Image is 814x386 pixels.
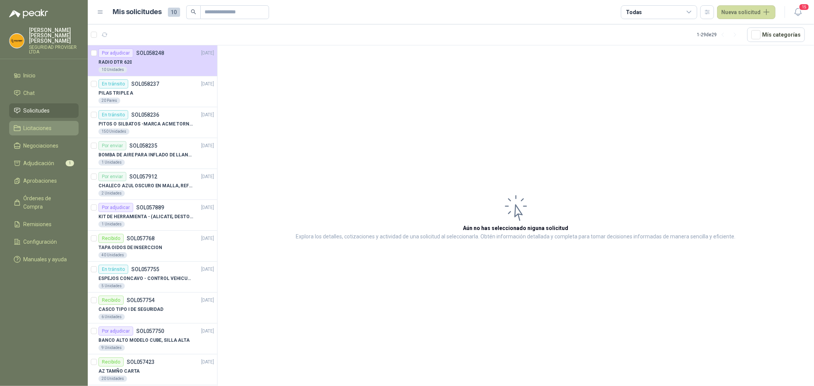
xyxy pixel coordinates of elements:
p: KIT DE HERRAMIENTA - (ALICATE, DESTORNILLADOR,LLAVE DE EXPANSION, CRUCETA,LLAVE FIJA) [98,213,193,220]
p: PITOS O SILBATOS -MARCA ACME TORNADO 635 [98,121,193,128]
p: SOL057889 [136,205,164,210]
img: Logo peakr [9,9,48,18]
a: Inicio [9,68,79,83]
span: Licitaciones [24,124,52,132]
p: [DATE] [201,50,214,57]
span: Inicio [24,71,36,80]
a: Licitaciones [9,121,79,135]
div: 2 Unidades [98,190,125,196]
p: ESPEJOS CONCAVO - CONTROL VEHICULAR [98,275,193,282]
a: Por adjudicarSOL057750[DATE] BANCO ALTO MODELO CUBE, SILLA ALTA9 Unidades [88,323,217,354]
span: Negociaciones [24,142,59,150]
a: RecibidoSOL057423[DATE] AZ TAMÑO CARTA20 Unidades [88,354,217,385]
a: Por enviarSOL057912[DATE] CHALECO AZUL OSCURO EN MALLA, REFLECTIVO2 Unidades [88,169,217,200]
p: SOL057768 [127,236,155,241]
button: Nueva solicitud [717,5,775,19]
div: En tránsito [98,265,128,274]
a: RecibidoSOL057754[DATE] CASCO TIPO I DE SEGURIDAD6 Unidades [88,293,217,323]
div: Por enviar [98,172,126,181]
div: Por adjudicar [98,326,133,336]
a: En tránsitoSOL058237[DATE] PILAS TRIPLE A20 Pares [88,76,217,107]
div: 5 Unidades [98,283,125,289]
div: 9 Unidades [98,345,125,351]
a: RecibidoSOL057768[DATE] TAPA OIDOS DE INSERCCION40 Unidades [88,231,217,262]
a: En tránsitoSOL057755[DATE] ESPEJOS CONCAVO - CONTROL VEHICULAR5 Unidades [88,262,217,293]
p: [DATE] [201,173,214,180]
p: BOMBA DE AIRE PARA INFLADO DE LLANTAS DE BICICLETA [98,151,193,159]
p: AZ TAMÑO CARTA [98,368,140,375]
div: Recibido [98,357,124,367]
a: Aprobaciones [9,174,79,188]
div: Recibido [98,234,124,243]
p: SOL057755 [131,267,159,272]
button: 15 [791,5,805,19]
p: CASCO TIPO I DE SEGURIDAD [98,306,163,313]
div: Recibido [98,296,124,305]
span: Órdenes de Compra [24,194,71,211]
p: [DATE] [201,266,214,273]
h3: Aún no has seleccionado niguna solicitud [463,224,569,232]
span: 1 [66,160,74,166]
a: Configuración [9,235,79,249]
button: Mís categorías [747,27,805,42]
div: 40 Unidades [98,252,127,258]
p: SOL058237 [131,81,159,87]
div: 20 Unidades [98,376,127,382]
p: [DATE] [201,235,214,242]
p: SOL057754 [127,298,155,303]
a: Por adjudicarSOL058248[DATE] RADIO DTR 62010 Unidades [88,45,217,76]
p: SOL057750 [136,328,164,334]
p: TAPA OIDOS DE INSERCCION [98,244,162,251]
div: Por adjudicar [98,48,133,58]
p: [DATE] [201,297,214,304]
div: Por enviar [98,141,126,150]
div: 10 Unidades [98,67,127,73]
p: SOL057912 [129,174,157,179]
p: [DATE] [201,328,214,335]
div: 20 Pares [98,98,120,104]
p: [DATE] [201,142,214,150]
a: Por enviarSOL058235[DATE] BOMBA DE AIRE PARA INFLADO DE LLANTAS DE BICICLETA1 Unidades [88,138,217,169]
div: 150 Unidades [98,129,129,135]
p: [DATE] [201,111,214,119]
p: [PERSON_NAME] [PERSON_NAME] [PERSON_NAME] [29,27,79,43]
a: Adjudicación1 [9,156,79,170]
div: Todas [626,8,642,16]
p: SOL058248 [136,50,164,56]
p: [DATE] [201,204,214,211]
span: Manuales y ayuda [24,255,67,264]
a: Chat [9,86,79,100]
p: SEGURIDAD PROVISER LTDA [29,45,79,54]
span: Adjudicación [24,159,55,167]
span: 15 [799,3,809,11]
a: Manuales y ayuda [9,252,79,267]
p: Explora los detalles, cotizaciones y actividad de una solicitud al seleccionarla. Obtén informaci... [296,232,736,241]
p: RADIO DTR 620 [98,59,132,66]
a: Órdenes de Compra [9,191,79,214]
span: 10 [168,8,180,17]
a: Por adjudicarSOL057889[DATE] KIT DE HERRAMIENTA - (ALICATE, DESTORNILLADOR,LLAVE DE EXPANSION, CR... [88,200,217,231]
p: [DATE] [201,80,214,88]
span: Aprobaciones [24,177,57,185]
p: BANCO ALTO MODELO CUBE, SILLA ALTA [98,337,190,344]
p: SOL057423 [127,359,155,365]
p: [DATE] [201,359,214,366]
span: Configuración [24,238,57,246]
div: 1 Unidades [98,221,125,227]
span: search [191,9,196,14]
p: SOL058235 [129,143,157,148]
div: En tránsito [98,110,128,119]
div: En tránsito [98,79,128,88]
p: SOL058236 [131,112,159,117]
img: Company Logo [10,34,24,48]
div: 1 - 29 de 29 [697,29,741,41]
h1: Mis solicitudes [113,6,162,18]
div: 6 Unidades [98,314,125,320]
a: En tránsitoSOL058236[DATE] PITOS O SILBATOS -MARCA ACME TORNADO 635150 Unidades [88,107,217,138]
span: Solicitudes [24,106,50,115]
span: Chat [24,89,35,97]
div: Por adjudicar [98,203,133,212]
p: PILAS TRIPLE A [98,90,133,97]
a: Negociaciones [9,138,79,153]
div: 1 Unidades [98,159,125,166]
